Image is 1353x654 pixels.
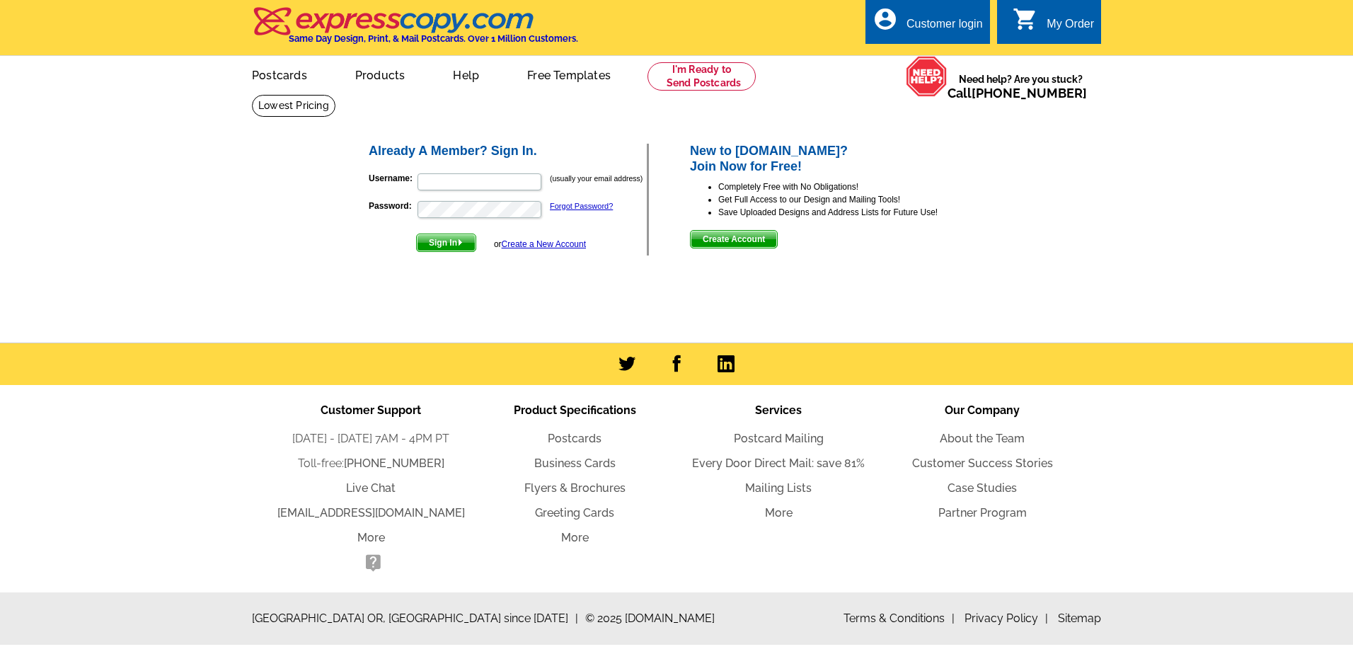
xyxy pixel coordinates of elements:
span: Product Specifications [514,403,636,417]
a: shopping_cart My Order [1013,16,1094,33]
a: Partner Program [938,506,1027,520]
a: Live Chat [346,481,396,495]
a: More [357,531,385,544]
div: or [494,238,586,251]
img: button-next-arrow-white.png [457,239,464,246]
h4: Same Day Design, Print, & Mail Postcards. Over 1 Million Customers. [289,33,578,44]
a: Sitemap [1058,612,1101,625]
a: About the Team [940,432,1025,445]
button: Create Account [690,230,778,248]
span: [GEOGRAPHIC_DATA] OR, [GEOGRAPHIC_DATA] since [DATE] [252,610,578,627]
a: Flyers & Brochures [524,481,626,495]
button: Sign In [416,234,476,252]
a: Same Day Design, Print, & Mail Postcards. Over 1 Million Customers. [252,17,578,44]
a: account_circle Customer login [873,16,983,33]
li: Completely Free with No Obligations! [718,180,986,193]
a: Create a New Account [502,239,586,249]
img: help [906,56,948,97]
a: Products [333,57,428,91]
h2: Already A Member? Sign In. [369,144,647,159]
a: Postcard Mailing [734,432,824,445]
a: Terms & Conditions [844,612,955,625]
a: [EMAIL_ADDRESS][DOMAIN_NAME] [277,506,465,520]
a: Postcards [548,432,601,445]
a: Every Door Direct Mail: save 81% [692,457,865,470]
span: © 2025 [DOMAIN_NAME] [585,610,715,627]
span: Customer Support [321,403,421,417]
span: Sign In [417,234,476,251]
span: Create Account [691,231,777,248]
a: [PHONE_NUMBER] [972,86,1087,101]
a: Greeting Cards [535,506,614,520]
h2: New to [DOMAIN_NAME]? Join Now for Free! [690,144,986,174]
a: Help [430,57,502,91]
a: Free Templates [505,57,633,91]
li: [DATE] - [DATE] 7AM - 4PM PT [269,430,473,447]
label: Password: [369,200,416,212]
li: Save Uploaded Designs and Address Lists for Future Use! [718,206,986,219]
li: Get Full Access to our Design and Mailing Tools! [718,193,986,206]
a: More [561,531,589,544]
a: [PHONE_NUMBER] [344,457,444,470]
a: Case Studies [948,481,1017,495]
a: Business Cards [534,457,616,470]
a: More [765,506,793,520]
a: Forgot Password? [550,202,613,210]
span: Call [948,86,1087,101]
div: My Order [1047,18,1094,38]
a: Postcards [229,57,330,91]
span: Need help? Are you stuck? [948,72,1094,101]
span: Our Company [945,403,1020,417]
li: Toll-free: [269,455,473,472]
span: Services [755,403,802,417]
small: (usually your email address) [550,174,643,183]
div: Customer login [906,18,983,38]
a: Customer Success Stories [912,457,1053,470]
a: Privacy Policy [965,612,1048,625]
label: Username: [369,172,416,185]
i: account_circle [873,6,898,32]
a: Mailing Lists [745,481,812,495]
i: shopping_cart [1013,6,1038,32]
